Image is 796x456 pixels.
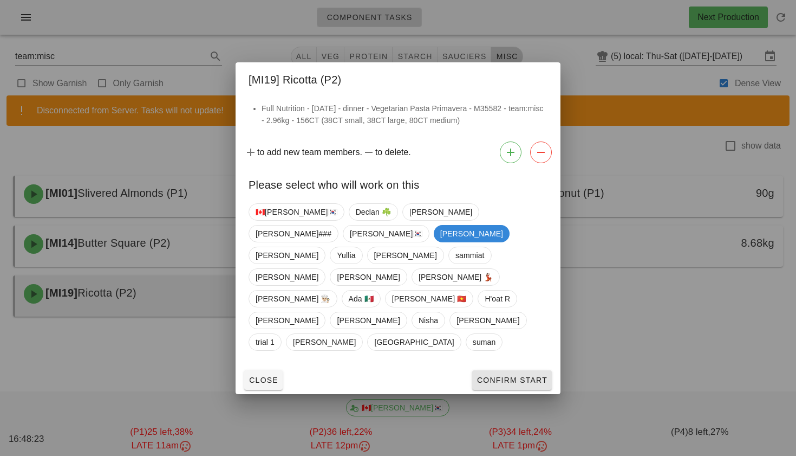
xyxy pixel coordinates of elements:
span: [PERSON_NAME] [374,247,437,264]
span: [GEOGRAPHIC_DATA] [374,334,454,350]
span: trial 1 [256,334,275,350]
span: [PERSON_NAME] [440,225,503,242]
span: [PERSON_NAME] 💃🏽 [419,269,493,285]
span: [PERSON_NAME] [293,334,356,350]
button: Confirm Start [472,370,552,390]
span: [PERSON_NAME]### [256,226,331,242]
span: suman [473,334,496,350]
li: Full Nutrition - [DATE] - dinner - Vegetarian Pasta Primavera - M35582 - team:misc - 2.96kg - 156... [262,102,547,126]
span: [PERSON_NAME] [409,204,472,220]
span: sammiat [455,247,485,264]
div: Please select who will work on this [236,168,560,199]
span: [PERSON_NAME] [456,312,519,329]
span: Declan ☘️ [356,204,391,220]
span: Close [249,376,278,384]
span: Yullia [337,247,355,264]
div: [MI19] Ricotta (P2) [236,62,560,94]
span: [PERSON_NAME] [337,269,400,285]
span: [PERSON_NAME] [256,312,318,329]
span: Ada 🇲🇽 [349,291,374,307]
span: [PERSON_NAME] [256,247,318,264]
button: Close [244,370,283,390]
span: Nisha [419,312,438,329]
div: to add new team members. to delete. [236,137,560,168]
span: Confirm Start [477,376,547,384]
span: [PERSON_NAME]🇰🇷 [350,226,422,242]
span: [PERSON_NAME] 🇻🇳 [392,291,467,307]
span: [PERSON_NAME] 👨🏼‍🍳 [256,291,330,307]
span: H'oat R [485,291,510,307]
span: [PERSON_NAME] [337,312,400,329]
span: [PERSON_NAME] [256,269,318,285]
span: 🇨🇦[PERSON_NAME]🇰🇷 [256,204,337,220]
